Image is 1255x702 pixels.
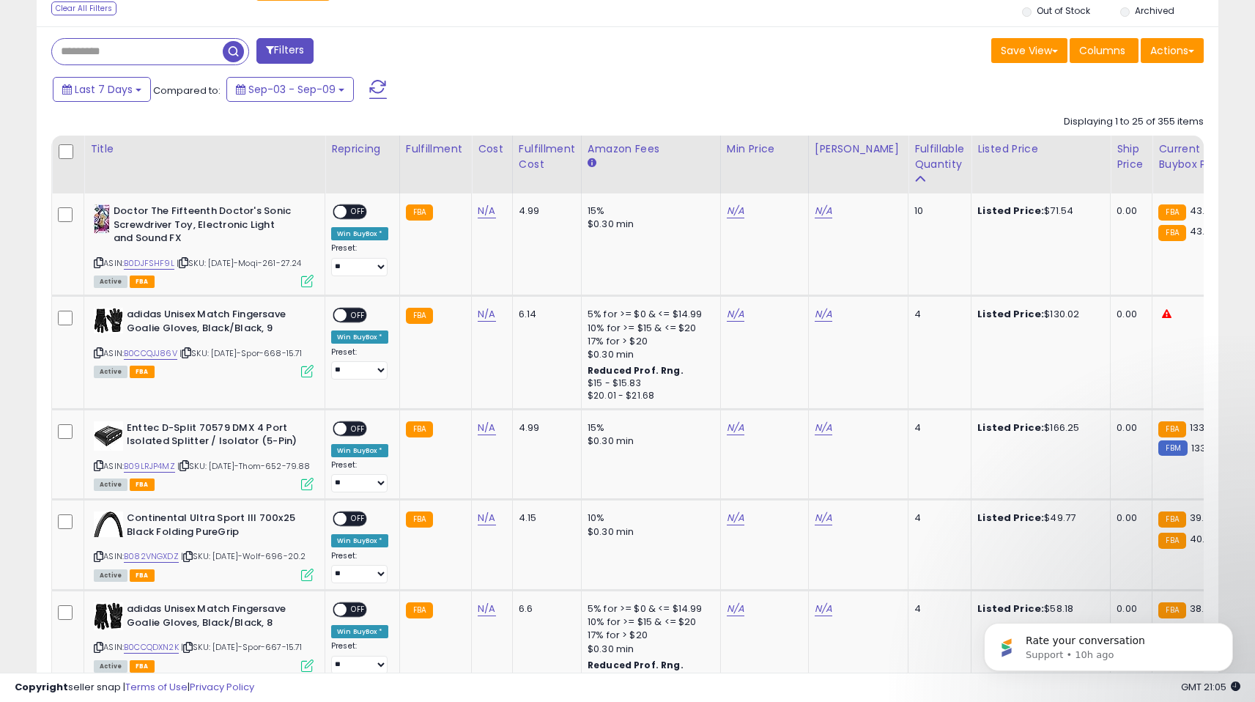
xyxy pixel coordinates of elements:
[727,141,802,157] div: Min Price
[53,77,151,102] button: Last 7 Days
[94,366,127,378] span: All listings currently available for purchase on Amazon
[90,141,319,157] div: Title
[588,616,709,629] div: 10% for >= $15 & <= $20
[478,307,495,322] a: N/A
[588,348,709,361] div: $0.30 min
[815,307,832,322] a: N/A
[727,204,744,218] a: N/A
[1158,511,1185,528] small: FBA
[331,227,388,240] div: Win BuyBox *
[815,204,832,218] a: N/A
[124,257,174,270] a: B0DJFSHF9L
[124,460,175,473] a: B09LRJP4MZ
[478,204,495,218] a: N/A
[977,511,1099,525] div: $49.77
[331,534,388,547] div: Win BuyBox *
[588,364,684,377] b: Reduced Prof. Rng.
[588,377,709,390] div: $15 - $15.83
[1117,511,1141,525] div: 0.00
[588,335,709,348] div: 17% for > $20
[130,479,155,491] span: FBA
[1158,141,1234,172] div: Current Buybox Price
[153,84,221,97] span: Compared to:
[331,141,393,157] div: Repricing
[114,204,292,249] b: Doctor The Fifteenth Doctor's Sonic Screwdriver Toy, Electronic Light and Sound FX
[588,308,709,321] div: 5% for >= $0 & <= $14.99
[1158,204,1185,221] small: FBA
[130,569,155,582] span: FBA
[1117,204,1141,218] div: 0.00
[588,421,709,435] div: 15%
[406,421,433,437] small: FBA
[1158,421,1185,437] small: FBA
[94,602,123,630] img: 41sG2ePINFL._SL40_.jpg
[125,680,188,694] a: Terms of Use
[478,421,495,435] a: N/A
[331,243,388,276] div: Preset:
[94,308,314,376] div: ASIN:
[94,204,314,286] div: ASIN:
[347,513,370,525] span: OFF
[177,460,311,472] span: | SKU: [DATE]-Thom-652-79.88
[588,390,709,402] div: $20.01 - $21.68
[94,569,127,582] span: All listings currently available for purchase on Amazon
[331,444,388,457] div: Win BuyBox *
[127,511,305,542] b: Continental Ultra Sport III 700x25 Black Folding PureGrip
[977,141,1104,157] div: Listed Price
[124,641,179,654] a: B0CCQDXN2K
[962,592,1255,695] iframe: Intercom notifications message
[406,511,433,528] small: FBA
[1158,533,1185,549] small: FBA
[1158,225,1185,241] small: FBA
[127,421,305,452] b: Enttec D-Split 70579 DMX 4 Port Isolated Splitter / Isolator (5-Pin)
[406,308,433,324] small: FBA
[347,422,370,435] span: OFF
[1190,224,1216,238] span: 43.67
[1190,532,1217,546] span: 40.95
[914,308,960,321] div: 4
[588,435,709,448] div: $0.30 min
[331,641,388,674] div: Preset:
[519,511,570,525] div: 4.15
[977,511,1044,525] b: Listed Price:
[331,625,388,638] div: Win BuyBox *
[406,141,465,157] div: Fulfillment
[331,347,388,380] div: Preset:
[914,511,960,525] div: 4
[347,309,370,322] span: OFF
[815,602,832,616] a: N/A
[588,141,714,157] div: Amazon Fees
[588,157,596,170] small: Amazon Fees.
[815,421,832,435] a: N/A
[331,460,388,493] div: Preset:
[1135,4,1174,17] label: Archived
[124,347,177,360] a: B0CCQJJ86V
[256,38,314,64] button: Filters
[1190,204,1217,218] span: 43.58
[130,276,155,288] span: FBA
[1117,141,1146,172] div: Ship Price
[1158,440,1187,456] small: FBM
[815,141,902,157] div: [PERSON_NAME]
[977,421,1099,435] div: $166.25
[1070,38,1139,63] button: Columns
[248,82,336,97] span: Sep-03 - Sep-09
[519,602,570,616] div: 6.6
[94,421,123,451] img: 41cKQoUnkbL._SL40_.jpg
[478,602,495,616] a: N/A
[588,643,709,656] div: $0.30 min
[588,525,709,539] div: $0.30 min
[914,602,960,616] div: 4
[977,307,1044,321] b: Listed Price:
[519,204,570,218] div: 4.99
[991,38,1067,63] button: Save View
[588,204,709,218] div: 15%
[15,680,68,694] strong: Copyright
[94,511,123,537] img: 41r664-7OhL._SL40_.jpg
[130,366,155,378] span: FBA
[977,308,1099,321] div: $130.02
[94,602,314,670] div: ASIN:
